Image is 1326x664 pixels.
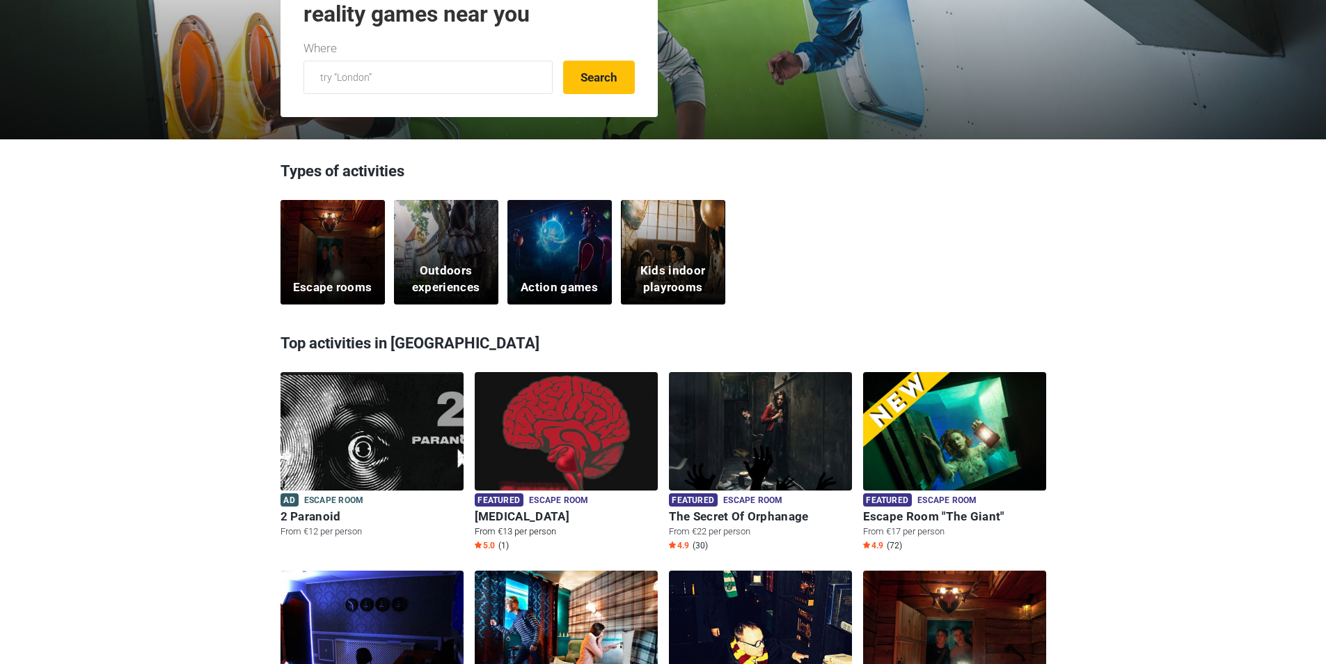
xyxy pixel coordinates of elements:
span: 4.9 [669,540,689,551]
a: Escape Room "The Giant" Featured Escape room Escape Room "The Giant" From €17 per person Star4.9 ... [863,372,1046,554]
span: (30) [693,540,708,551]
h6: 2 Paranoid [281,509,464,524]
h6: [MEDICAL_DATA] [475,509,658,524]
label: Where [303,40,337,58]
h5: Action games [521,279,598,296]
input: try “London” [303,61,553,94]
p: From €22 per person [669,525,852,538]
h3: Top activities in [GEOGRAPHIC_DATA] [281,325,1046,362]
img: Escape Room "The Giant" [863,372,1046,508]
a: Paranoia Featured Escape room [MEDICAL_DATA] From €13 per person Star5.0 (1) [475,372,658,554]
img: Star [669,541,676,548]
p: From €17 per person [863,525,1046,538]
img: The Secret Of Orphanage [669,372,852,508]
a: Outdoors experiences [394,200,498,304]
span: 4.9 [863,540,883,551]
span: Featured [475,493,523,507]
button: Search [563,61,635,94]
h6: Escape Room "The Giant" [863,509,1046,524]
span: Escape room [917,493,977,509]
img: Paranoia [475,372,658,508]
span: 5.0 [475,540,495,551]
h5: Kids indoor playrooms [629,263,716,296]
h6: The Secret Of Orphanage [669,509,852,524]
a: Kids indoor playrooms [621,200,725,304]
span: Escape room [529,493,588,509]
span: Escape room [304,493,363,509]
span: (1) [498,540,509,551]
span: Ad [281,493,299,507]
p: From €13 per person [475,525,658,538]
a: The Secret Of Orphanage Featured Escape room The Secret Of Orphanage From €22 per person Star4.9 ... [669,372,852,554]
h3: Types of activities [281,160,1046,190]
img: Star [863,541,870,548]
span: (72) [887,540,902,551]
span: Featured [863,493,912,507]
img: Star [475,541,482,548]
h5: Outdoors experiences [402,263,489,296]
img: 2 Paranoid [281,372,464,508]
span: Escape room [723,493,782,509]
span: Featured [669,493,718,507]
h5: Escape rooms [293,279,372,296]
a: 2 Paranoid Ad Escape room 2 Paranoid From €12 per person [281,372,464,541]
a: Action games [507,200,612,304]
a: Escape rooms [281,200,385,304]
p: From €12 per person [281,525,464,538]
